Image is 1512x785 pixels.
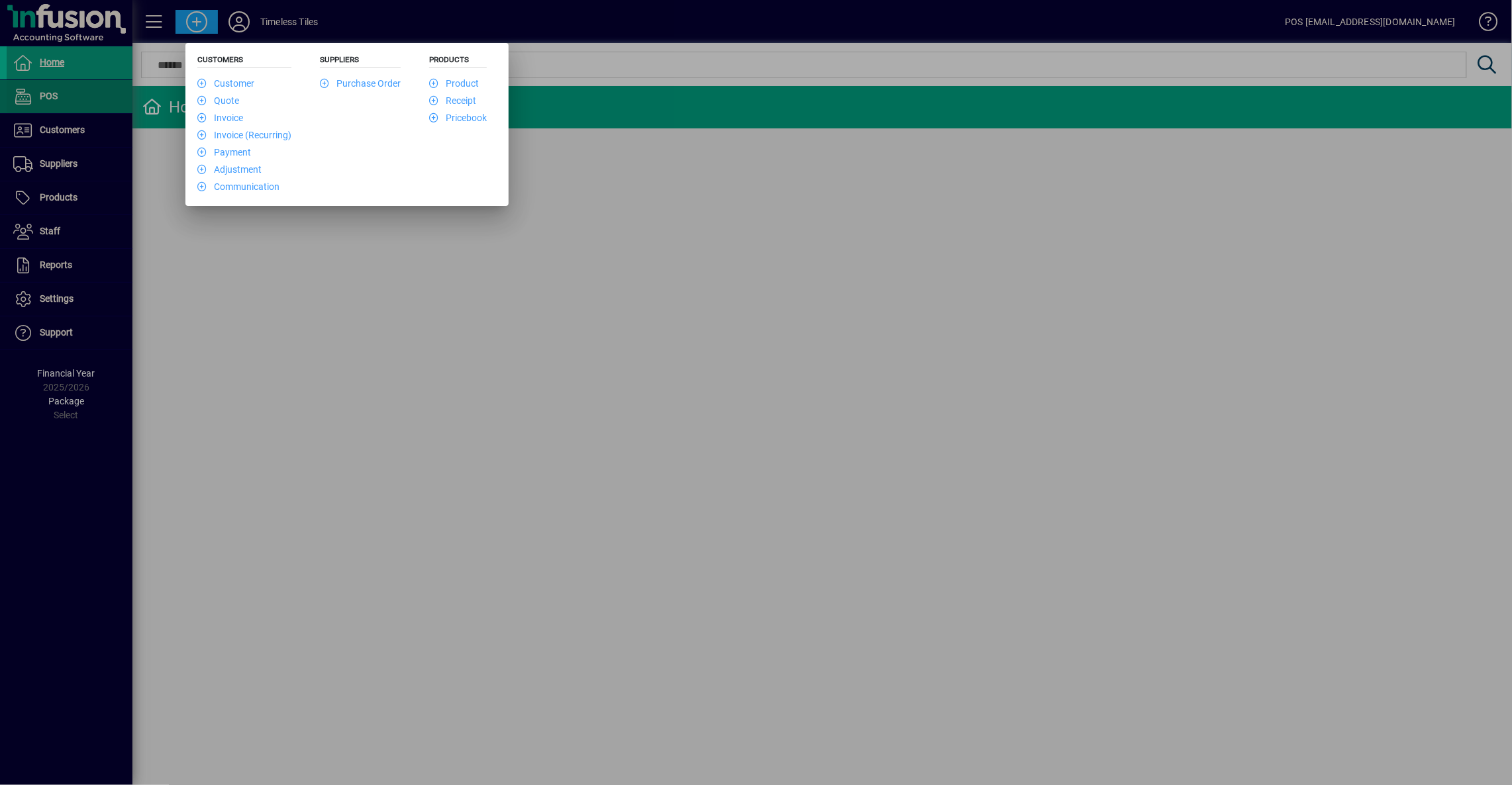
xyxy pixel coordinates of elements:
[197,113,243,123] a: Invoice
[197,181,279,192] a: Communication
[320,55,401,68] h5: Suppliers
[197,130,291,140] a: Invoice (Recurring)
[429,78,479,89] a: Product
[429,113,487,123] a: Pricebook
[429,55,487,68] h5: Products
[197,78,254,89] a: Customer
[197,164,262,175] a: Adjustment
[197,55,291,68] h5: Customers
[197,147,251,158] a: Payment
[429,95,476,106] a: Receipt
[320,78,401,89] a: Purchase Order
[197,95,239,106] a: Quote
